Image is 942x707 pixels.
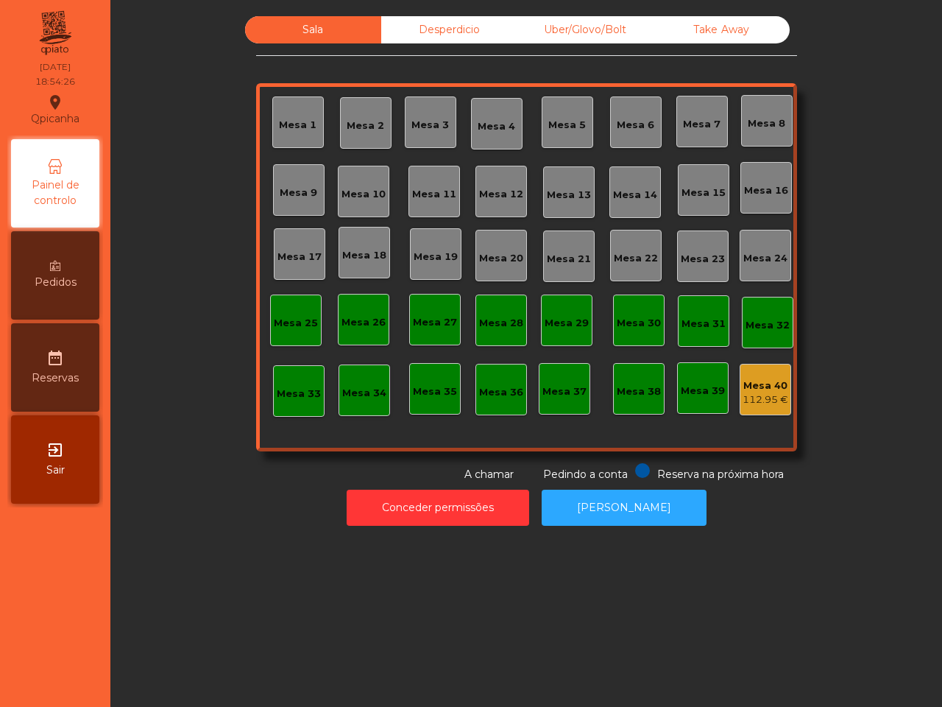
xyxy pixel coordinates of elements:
[743,379,788,393] div: Mesa 40
[464,468,514,481] span: A chamar
[681,186,726,200] div: Mesa 15
[413,315,457,330] div: Mesa 27
[743,251,787,266] div: Mesa 24
[748,116,785,131] div: Mesa 8
[479,251,523,266] div: Mesa 20
[479,385,523,400] div: Mesa 36
[746,318,790,333] div: Mesa 32
[347,119,384,133] div: Mesa 2
[614,251,658,266] div: Mesa 22
[411,118,449,133] div: Mesa 3
[413,384,457,399] div: Mesa 35
[683,117,720,132] div: Mesa 7
[654,16,790,43] div: Take Away
[744,183,788,198] div: Mesa 16
[274,316,318,331] div: Mesa 25
[46,349,64,367] i: date_range
[617,118,654,133] div: Mesa 6
[347,490,529,526] button: Conceder permissões
[542,490,706,526] button: [PERSON_NAME]
[414,250,458,264] div: Mesa 19
[15,177,96,208] span: Painel de controlo
[280,186,317,200] div: Mesa 9
[545,316,589,331] div: Mesa 29
[542,384,587,399] div: Mesa 37
[32,370,79,386] span: Reservas
[40,60,71,74] div: [DATE]
[35,275,77,290] span: Pedidos
[279,118,316,133] div: Mesa 1
[681,252,725,267] div: Mesa 23
[341,187,386,202] div: Mesa 10
[277,387,321,401] div: Mesa 33
[478,119,515,134] div: Mesa 4
[46,94,64,111] i: location_on
[479,187,523,202] div: Mesa 12
[743,393,788,407] div: 112.95 €
[617,316,661,331] div: Mesa 30
[342,386,386,401] div: Mesa 34
[617,384,661,399] div: Mesa 38
[543,468,628,481] span: Pedindo a conta
[342,248,386,263] div: Mesa 18
[341,315,386,330] div: Mesa 26
[31,91,79,128] div: Qpicanha
[412,187,456,202] div: Mesa 11
[37,7,73,59] img: qpiato
[35,75,75,88] div: 18:54:26
[657,468,784,481] span: Reserva na próxima hora
[681,317,726,331] div: Mesa 31
[245,16,381,43] div: Sala
[548,118,586,133] div: Mesa 5
[517,16,654,43] div: Uber/Glovo/Bolt
[277,250,322,264] div: Mesa 17
[46,462,65,478] span: Sair
[547,252,591,267] div: Mesa 21
[381,16,517,43] div: Desperdicio
[613,188,657,203] div: Mesa 14
[479,316,523,331] div: Mesa 28
[681,384,725,398] div: Mesa 39
[46,441,64,459] i: exit_to_app
[547,188,591,203] div: Mesa 13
